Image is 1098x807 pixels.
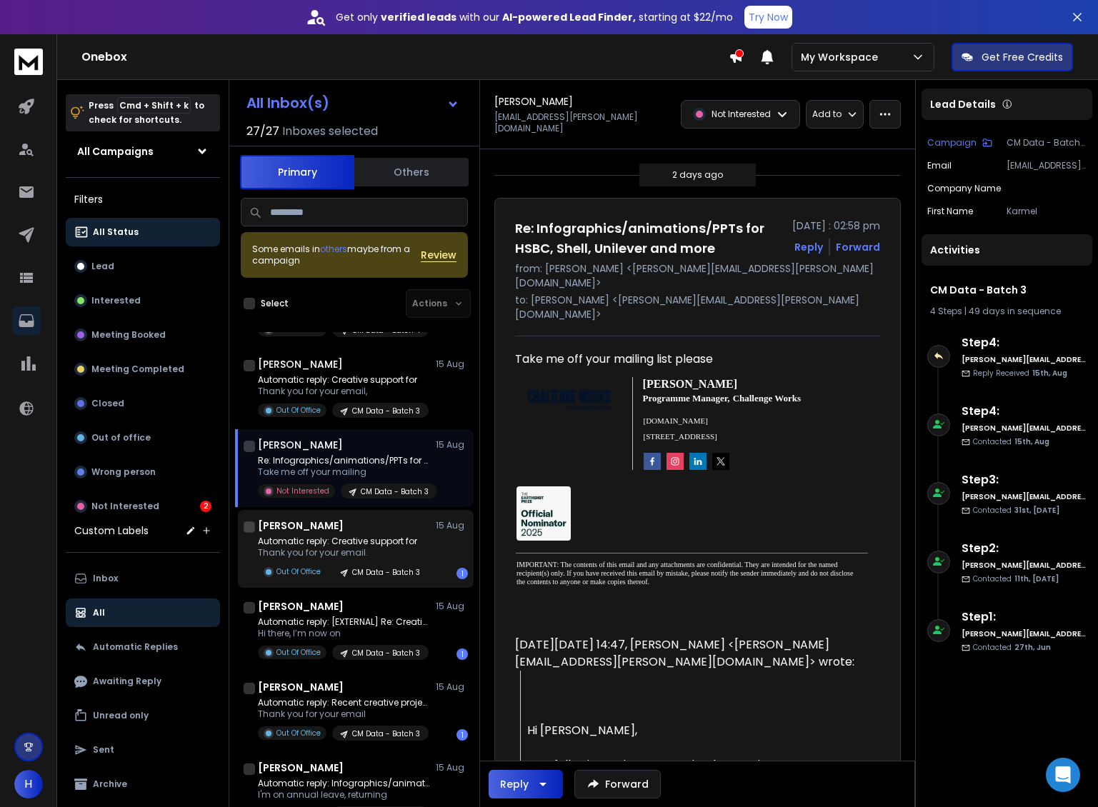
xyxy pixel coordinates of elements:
[712,109,771,120] p: Not Interested
[91,261,114,272] p: Lead
[258,697,429,708] p: Automatic reply: Recent creative projects
[436,681,468,693] p: 15 Aug
[962,560,1087,571] h6: [PERSON_NAME][EMAIL_ADDRESS][PERSON_NAME][DOMAIN_NAME]
[494,111,672,134] p: [EMAIL_ADDRESS][PERSON_NAME][DOMAIN_NAME]
[258,616,429,628] p: Automatic reply: [EXTERNAL] Re: Creative
[1007,160,1087,171] p: [EMAIL_ADDRESS][PERSON_NAME][DOMAIN_NAME]
[258,374,429,386] p: Automatic reply: Creative support for
[436,601,468,612] p: 15 Aug
[361,486,429,497] p: CM Data - Batch 3
[336,10,733,24] p: Get only with our starting at $22/mo
[930,283,1084,297] h1: CM Data - Batch 3
[66,218,220,246] button: All Status
[93,710,149,721] p: Unread only
[952,43,1073,71] button: Get Free Credits
[66,355,220,384] button: Meeting Completed
[91,432,151,443] p: Out of office
[436,762,468,773] p: 15 Aug
[66,633,220,661] button: Automatic Replies
[962,334,1087,351] h6: Step 4 :
[973,505,1059,516] p: Contacted
[930,97,996,111] p: Lead Details
[66,321,220,349] button: Meeting Booked
[927,206,973,217] p: First Name
[456,648,468,660] div: 1
[93,778,127,790] p: Archive
[712,453,729,470] img: twitter
[421,248,456,262] button: Review
[246,96,329,110] h1: All Inbox(s)
[1014,436,1049,447] span: 15th, Aug
[516,561,862,586] p: IMPORTANT: The contents of this email and any attachments are confidential. They are intended for...
[246,123,279,140] span: 27 / 27
[66,564,220,593] button: Inbox
[66,389,220,418] button: Closed
[969,305,1061,317] span: 49 days in sequence
[77,144,154,159] h1: All Campaigns
[258,628,429,639] p: Hi there, I’m now on
[502,10,636,24] strong: AI-powered Lead Finder,
[436,520,468,531] p: 15 Aug
[91,329,166,341] p: Meeting Booked
[1032,368,1067,379] span: 15th, Aug
[644,432,717,441] a: [STREET_ADDRESS]
[672,169,723,181] p: 2 days ago
[744,6,792,29] button: Try Now
[749,10,788,24] p: Try Now
[973,642,1051,653] p: Contacted
[93,226,139,238] p: All Status
[66,770,220,798] button: Archive
[66,423,220,452] button: Out of office
[91,398,124,409] p: Closed
[667,453,684,470] img: instagram
[258,547,429,558] p: Thank you for your email.
[812,109,842,120] p: Add to
[258,518,344,533] h1: [PERSON_NAME]
[927,137,977,149] p: Campaign
[927,183,1001,194] p: Company Name
[973,368,1067,379] p: Reply Received
[1014,505,1059,516] span: 31st, [DATE]
[962,608,1087,626] h6: Step 1 :
[644,416,708,425] span: [DOMAIN_NAME]
[66,137,220,166] button: All Campaigns
[93,573,118,584] p: Inbox
[643,378,737,390] span: [PERSON_NAME]
[973,573,1059,584] p: Contacted
[973,436,1049,447] p: Contacted
[515,293,880,321] p: to: [PERSON_NAME] <[PERSON_NAME][EMAIL_ADDRESS][PERSON_NAME][DOMAIN_NAME]>
[240,155,354,189] button: Primary
[574,770,661,798] button: Forward
[515,636,869,671] div: [DATE][DATE] 14:47, [PERSON_NAME] <[PERSON_NAME][EMAIL_ADDRESS][PERSON_NAME][DOMAIN_NAME]> wrote:
[516,377,622,423] img: photo
[962,403,1087,420] h6: Step 4 :
[258,708,429,720] p: Thank you for your email
[258,455,429,466] p: Re: Infographics/animations/PPTs for HSBC, Shell,
[258,761,344,775] h1: [PERSON_NAME]
[93,676,161,687] p: Awaiting Reply
[276,728,321,738] p: Out Of Office
[276,405,321,416] p: Out Of Office
[689,453,707,470] img: linkedin
[66,189,220,209] h3: Filters
[66,252,220,281] button: Lead
[1014,642,1051,653] span: 27th, Jun
[91,295,141,306] p: Interested
[14,49,43,75] img: logo
[733,393,801,403] span: Challenge Works
[93,641,178,653] p: Automatic Replies
[93,607,105,618] p: All
[643,393,730,403] span: Programme Manager,
[282,123,378,140] h3: Inboxes selected
[794,240,823,254] button: Reply
[200,501,211,512] div: 2
[982,50,1063,64] p: Get Free Credits
[258,599,344,613] h1: [PERSON_NAME]
[456,729,468,741] div: 1
[276,566,321,577] p: Out Of Office
[489,770,563,798] button: Reply
[352,648,420,658] p: CM Data - Batch 3
[922,234,1092,266] div: Activities
[258,680,344,694] h1: [PERSON_NAME]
